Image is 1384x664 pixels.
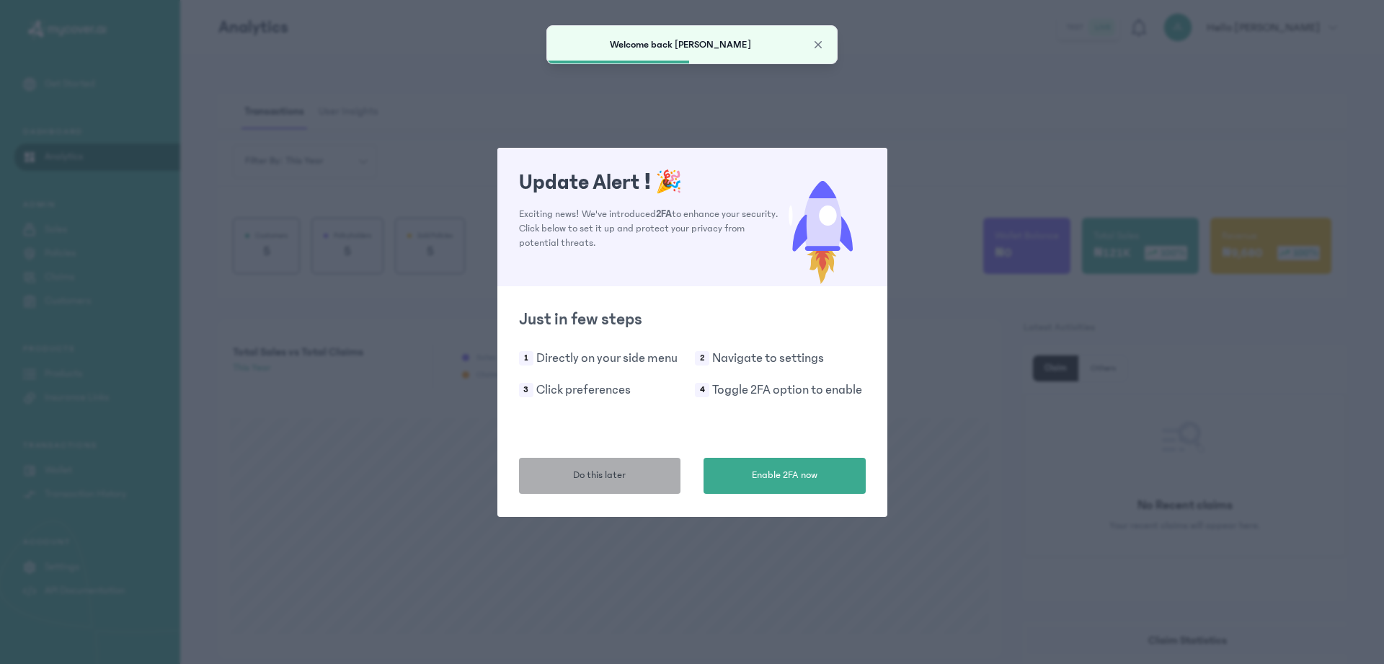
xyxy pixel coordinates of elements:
[712,380,862,400] p: Toggle 2FA option to enable
[811,37,825,52] button: Close
[656,208,672,220] span: 2FA
[655,170,682,195] span: 🎉
[712,348,824,368] p: Navigate to settings
[519,383,533,397] span: 3
[704,458,866,494] button: Enable 2FA now
[519,458,681,494] button: Do this later
[536,348,678,368] p: Directly on your side menu
[695,351,709,366] span: 2
[519,169,779,195] h1: Update Alert !
[695,383,709,397] span: 4
[752,468,817,483] span: Enable 2FA now
[610,39,751,50] span: Welcome back [PERSON_NAME]
[519,351,533,366] span: 1
[573,468,626,483] span: Do this later
[519,207,779,250] p: Exciting news! We've introduced to enhance your security. Click below to set it up and protect yo...
[519,308,866,331] h2: Just in few steps
[536,380,631,400] p: Click preferences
